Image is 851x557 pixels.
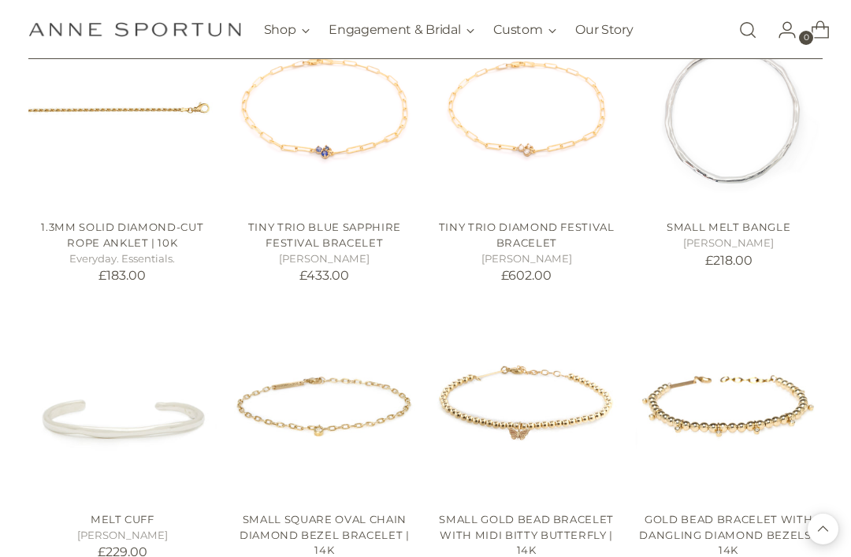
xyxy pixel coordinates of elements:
[433,310,621,499] a: Small Gold Bead Bracelet With Midi Bitty Butterfly | 14K
[28,251,217,267] h5: Everyday. Essentials.
[501,268,552,283] span: £602.00
[634,310,823,499] a: Gold Bead Bracelet With Dangling Diamond Bezels | 14k
[240,513,410,556] a: Small Square Oval Chain Diamond Bezel Bracelet | 14k
[732,14,764,46] a: Open search modal
[28,22,241,37] a: Anne Sportun Fine Jewellery
[230,251,418,267] h5: [PERSON_NAME]
[28,19,217,207] a: 1.3mm Solid Diamond-Cut Rope Anklet | 10k
[230,19,418,207] a: Tiny Trio Blue Sapphire Festival Bracelet
[433,251,621,267] h5: [PERSON_NAME]
[28,310,217,499] a: Melt Cuff
[575,13,633,47] a: Our Story
[264,13,310,47] button: Shop
[705,253,753,268] span: £218.00
[248,221,401,249] a: Tiny Trio Blue Sapphire Festival Bracelet
[439,221,615,249] a: Tiny Trio Diamond Festival Bracelet
[299,268,349,283] span: £433.00
[439,513,614,556] a: Small Gold Bead Bracelet With Midi Bitty Butterfly | 14K
[765,14,797,46] a: Go to the account page
[230,310,418,499] a: Small Square Oval Chain Diamond Bezel Bracelet | 14k
[667,221,790,233] a: Small Melt Bangle
[98,268,146,283] span: £183.00
[634,236,823,251] h5: [PERSON_NAME]
[808,514,838,544] button: Back to top
[799,31,813,45] span: 0
[634,19,823,207] a: Small Melt Bangle
[91,513,154,525] a: Melt Cuff
[798,14,830,46] a: Open cart modal
[433,19,621,207] a: Tiny Trio Diamond Festival Bracelet
[493,13,556,47] button: Custom
[329,13,474,47] button: Engagement & Bridal
[41,221,203,249] a: 1.3mm Solid Diamond-Cut Rope Anklet | 10k
[28,528,217,544] h5: [PERSON_NAME]
[639,513,817,556] a: Gold Bead Bracelet With Dangling Diamond Bezels | 14k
